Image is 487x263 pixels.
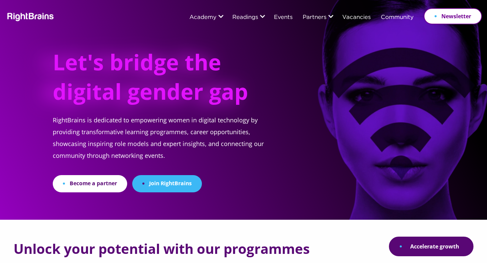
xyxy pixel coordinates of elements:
[381,15,414,21] a: Community
[5,11,54,21] img: Rightbrains
[303,15,326,21] a: Partners
[424,8,482,24] a: Newsletter
[132,175,202,192] a: Join RightBrains
[53,175,127,192] a: Become a partner
[274,15,293,21] a: Events
[53,47,255,114] h1: Let's bridge the digital gender gap
[232,15,258,21] a: Readings
[389,237,473,256] a: Accelerate growth
[53,114,280,175] p: RightBrains is dedicated to empowering women in digital technology by providing transformative le...
[342,15,371,21] a: Vacancies
[189,15,216,21] a: Academy
[14,241,310,256] h2: Unlock your potential with our programmes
